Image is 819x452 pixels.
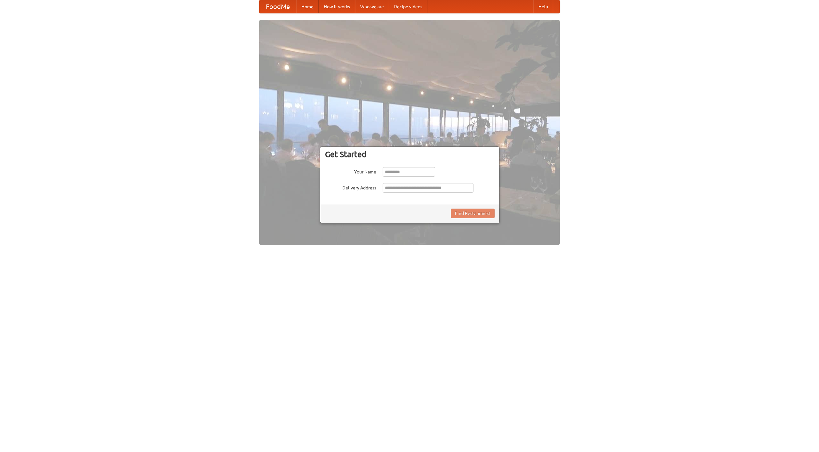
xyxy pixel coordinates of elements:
label: Delivery Address [325,183,376,191]
button: Find Restaurants! [451,209,495,218]
a: Recipe videos [389,0,427,13]
a: How it works [319,0,355,13]
label: Your Name [325,167,376,175]
a: Home [296,0,319,13]
a: Help [533,0,553,13]
a: FoodMe [259,0,296,13]
a: Who we are [355,0,389,13]
h3: Get Started [325,149,495,159]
